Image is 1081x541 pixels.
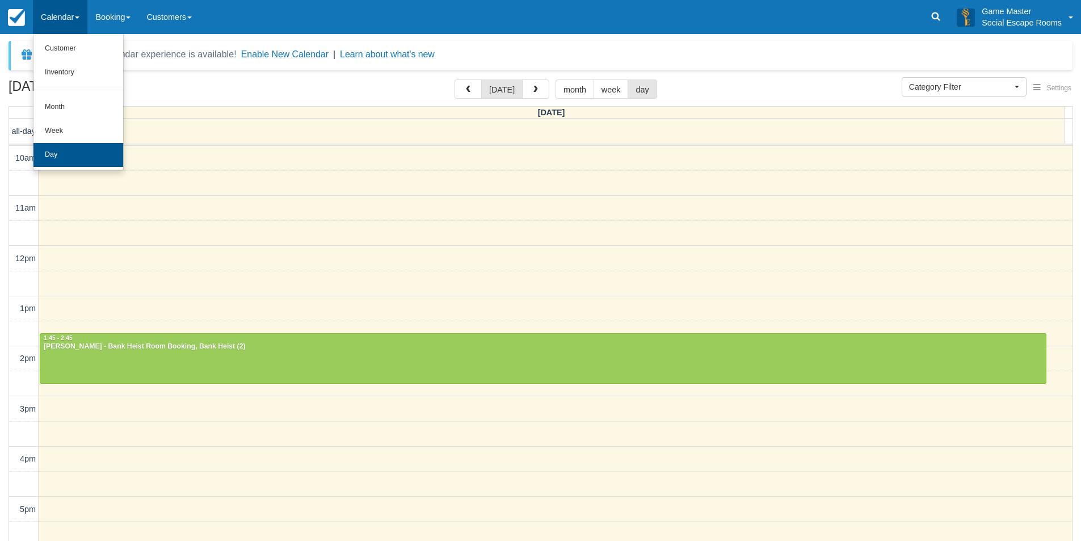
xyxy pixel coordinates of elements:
a: Learn about what's new [340,49,435,59]
p: Social Escape Rooms [982,17,1062,28]
a: Customer [33,37,123,61]
button: Category Filter [902,77,1027,97]
button: week [594,79,629,99]
a: Day [33,143,123,167]
span: 1:45 - 2:45 [44,335,73,341]
p: Game Master [982,6,1062,17]
a: Week [33,119,123,143]
div: [PERSON_NAME] - Bank Heist Room Booking, Bank Heist (2) [43,342,1043,351]
img: checkfront-main-nav-mini-logo.png [8,9,25,26]
span: Settings [1047,84,1071,92]
h2: [DATE] [9,79,152,100]
div: A new Booking Calendar experience is available! [38,48,237,61]
button: month [556,79,594,99]
ul: Calendar [33,34,124,170]
a: 1:45 - 2:45[PERSON_NAME] - Bank Heist Room Booking, Bank Heist (2) [40,333,1046,383]
span: 5pm [20,505,36,514]
a: Inventory [33,61,123,85]
span: 4pm [20,454,36,463]
span: 2pm [20,354,36,363]
span: | [333,49,335,59]
span: 11am [15,203,36,212]
span: [DATE] [538,108,565,117]
button: Settings [1027,80,1078,97]
button: [DATE] [481,79,523,99]
span: Category Filter [909,81,1012,93]
span: 10am [15,153,36,162]
span: all-day [12,127,36,136]
span: 1pm [20,304,36,313]
button: day [628,79,657,99]
a: Month [33,95,123,119]
span: 3pm [20,404,36,413]
img: A3 [957,8,975,26]
span: 12pm [15,254,36,263]
button: Enable New Calendar [241,49,329,60]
